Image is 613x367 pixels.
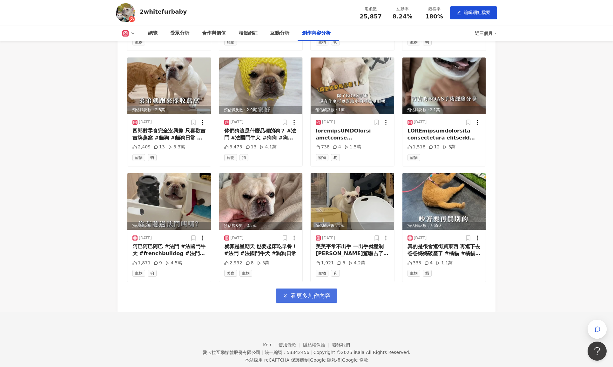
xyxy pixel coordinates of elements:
div: 追蹤數 [359,6,383,12]
div: 2,409 [132,144,151,150]
div: 預估觸及數：1萬 [311,106,394,114]
div: [DATE] [231,119,244,125]
div: [DATE] [139,119,152,125]
div: post-image預估觸及數：1萬 [311,58,394,114]
div: 預估觸及數：2.3萬 [127,106,211,114]
div: 就算是星期天 也要起床吃早餐！ #法鬥 #法國鬥牛犬 #狗狗日常 [224,243,298,257]
iframe: Help Scout Beacon - Open [588,342,607,361]
span: 寵物 [224,154,237,161]
span: | [340,357,342,363]
div: 4.1萬 [259,144,276,150]
span: 8.24% [393,13,412,20]
div: 預估觸及數：3.2萬 [127,222,211,230]
img: post-image [311,58,394,114]
div: 2,992 [224,260,242,266]
div: 3萬 [443,144,455,150]
span: 寵物 [132,154,145,161]
div: 預估觸及數：3.5萬 [219,222,303,230]
div: 12 [429,144,440,150]
div: 3,473 [224,144,242,150]
div: post-image預估觸及數：7,550 [402,173,486,230]
span: 狗 [423,38,432,45]
span: 狗 [331,154,340,161]
img: post-image [127,58,211,114]
div: 4.2萬 [348,260,365,266]
div: 1,921 [316,260,334,266]
div: 近三個月 [475,28,497,38]
div: 愛卡拉互動媒體股份有限公司 [203,350,260,355]
span: 貓 [423,270,432,277]
div: 1.5萬 [344,144,361,150]
span: 本站採用 reCAPTCHA 保護機制 [245,356,368,364]
div: [DATE] [322,235,335,241]
span: 狗 [331,38,340,45]
div: loremipsUMDOlorsi ametconse adipiscingelits！ doeiusmodtemporinci utlaboreetDOLOrema aliquaenimadm... [316,127,389,142]
div: 創作內容分析 [302,30,331,37]
div: 預估觸及數：2.1萬 [402,106,486,114]
div: post-image預估觸及數：2.9萬 [219,58,303,114]
div: 1,871 [132,260,151,266]
div: [DATE] [139,235,152,241]
span: 看更多創作內容 [291,292,331,299]
span: | [311,350,312,355]
div: post-image預估觸及數：2.1萬 [402,58,486,114]
div: 預估觸及數：3萬 [311,222,394,230]
a: 隱私權保護 [303,342,332,347]
div: 5萬 [257,260,270,266]
div: 6 [337,260,345,266]
div: 1,518 [408,144,426,150]
div: 8 [246,260,254,266]
div: 統一編號：53342456 [265,350,309,355]
div: 互動分析 [270,30,289,37]
div: 4 [424,260,433,266]
img: post-image [402,173,486,230]
a: 聯絡我們 [332,342,350,347]
a: Kolr [263,342,278,347]
div: [DATE] [414,119,427,125]
span: 寵物 [239,270,252,277]
span: 狗 [331,270,340,277]
div: 四郎對零食完全沒興趣 只喜歡吉吉牌燕窩 #貓狗 #貓狗日常 #法鬥 #法國鬥牛犬 #橘貓 #橘貓日常 [132,127,206,142]
span: 狗 [148,270,157,277]
span: 寵物 [132,38,145,45]
a: 使用條款 [279,342,303,347]
span: 寵物 [316,154,328,161]
div: [DATE] [322,119,335,125]
div: 受眾分析 [170,30,189,37]
span: 貓 [148,154,157,161]
div: 真的是很會逛街買東西 再逛下去爸爸媽媽破產了 #橘貓 #橘貓日常 #[PERSON_NAME]斯貓 #貓奴日常 [408,243,481,257]
span: | [309,357,310,363]
div: 預估觸及數：7,550 [402,222,486,230]
span: 編輯網紅檔案 [464,10,490,15]
img: post-image [219,173,303,230]
span: 寵物 [224,38,237,45]
img: post-image [402,58,486,114]
img: post-image [311,173,394,230]
div: 738 [316,144,330,150]
span: 美食 [224,270,237,277]
div: 你們猜這是什麼品種的狗？ #法鬥 #法國鬥牛犬 #狗狗 #狗狗日常 [224,127,298,142]
span: 25,857 [360,13,381,20]
span: 寵物 [408,270,420,277]
div: 總覽 [148,30,158,37]
span: 寵物 [316,270,328,277]
div: 相似網紅 [239,30,258,37]
span: 寵物 [316,38,328,45]
span: 狗 [239,154,248,161]
span: 寵物 [132,270,145,277]
img: KOL Avatar [116,3,135,22]
button: edit編輯網紅檔案 [450,6,497,19]
div: 阿巴阿巴阿巴 #法鬥 #法國鬥牛犬 #frenchbulldog #法鬥の日常 [132,243,206,257]
a: iKala [354,350,365,355]
div: LOREmipsumdolorsita consectetura elitsedd eiusmodtempo incididuntutl 🔸etdo-magnaa -en：a3m -veni：q... [408,127,481,142]
div: 美美平常不出手 一出手就壓制[PERSON_NAME]驚嚇吉了直接不敢亂動 #貓狗 #貓狗日常 #dogcat #法鬥 #法國鬥牛犬 #狗狗日常 #白貓 #[PERSON_NAME]斯貓 [316,243,389,257]
div: post-image預估觸及數：3.5萬 [219,173,303,230]
div: post-image預估觸及數：3萬 [311,173,394,230]
div: 4.5萬 [165,260,182,266]
div: 13 [246,144,257,150]
div: Copyright © 2025 All Rights Reserved. [313,350,410,355]
div: 333 [408,260,421,266]
img: post-image [127,173,211,230]
span: 180% [425,13,443,20]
